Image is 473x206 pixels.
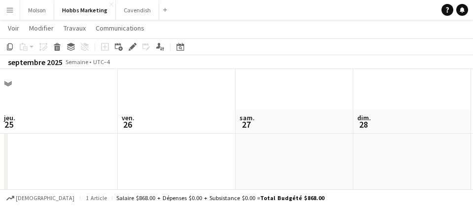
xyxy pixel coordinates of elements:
[357,113,371,122] span: dim.
[29,24,54,33] span: Modifier
[8,24,19,33] span: Voir
[8,57,63,67] div: septembre 2025
[4,113,15,122] span: jeu.
[64,24,86,33] span: Travaux
[260,194,324,202] span: Total Budgété $868.00
[2,119,15,130] span: 25
[238,119,255,130] span: 27
[92,22,148,34] a: Communications
[25,22,58,34] a: Modifier
[65,58,89,73] span: Semaine 39
[54,0,116,20] button: Hobbs Marketing
[4,22,23,34] a: Voir
[96,24,144,33] span: Communications
[239,113,255,122] span: sam.
[116,0,159,20] button: Cavendish
[84,194,108,202] span: 1 article
[122,113,135,122] span: ven.
[93,58,110,66] div: UTC−4
[116,194,324,202] div: Salaire $868.00 + Dépenses $0.00 + Subsistance $0.00 =
[356,119,371,130] span: 28
[60,22,90,34] a: Travaux
[120,119,135,130] span: 26
[20,0,54,20] button: Molson
[16,195,74,202] span: [DEMOGRAPHIC_DATA]
[5,193,76,204] button: [DEMOGRAPHIC_DATA]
